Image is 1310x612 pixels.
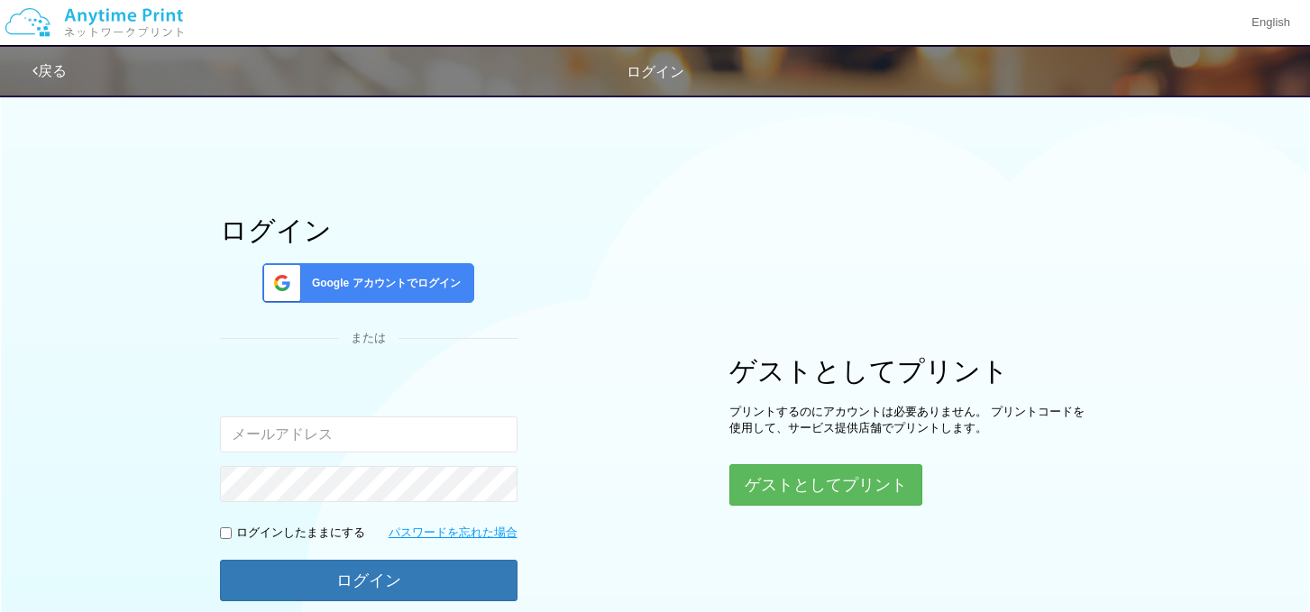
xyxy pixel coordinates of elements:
[220,416,518,452] input: メールアドレス
[220,330,518,347] div: または
[220,560,518,601] button: ログイン
[729,404,1090,437] p: プリントするのにアカウントは必要ありません。 プリントコードを使用して、サービス提供店舗でプリントします。
[729,464,922,506] button: ゲストとしてプリント
[305,276,461,291] span: Google アカウントでログイン
[729,356,1090,386] h1: ゲストとしてプリント
[220,215,518,245] h1: ログイン
[389,525,518,542] a: パスワードを忘れた場合
[627,64,684,79] span: ログイン
[236,525,365,542] p: ログインしたままにする
[32,63,67,78] a: 戻る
